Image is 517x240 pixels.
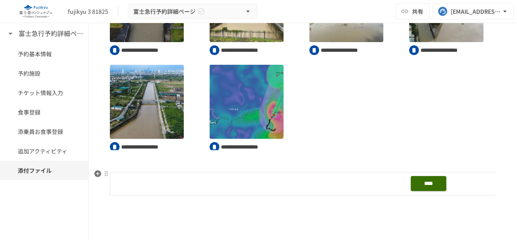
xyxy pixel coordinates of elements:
img: eQeGXtYPV2fEKIA3pizDiVdzO5gJTl2ahLbsPaD2E4R [10,5,61,18]
span: 富士急行予約詳細ページ [133,6,195,17]
span: 共有 [412,7,423,16]
span: 予約基本情報 [18,49,71,58]
span: 予約施設 [18,69,71,78]
div: fujikyu 3 81825 [68,7,108,16]
span: 追加アクティビティ [18,147,71,155]
span: チケット情報入力 [18,88,71,97]
button: 富士急行予約詳細ページ [128,4,257,19]
span: 食事登録 [18,108,71,117]
div: [EMAIL_ADDRESS][DOMAIN_NAME] [451,6,501,17]
h6: 富士急行予約詳細ページ [19,28,83,39]
img: wIPOILifpZ7CPLEBGNAzvapLZHGhPc5xlryVKqVvBiT [210,65,284,139]
span: 添付ファイル [18,166,71,175]
button: 共有 [396,3,430,19]
span: 添乗員お食事登録 [18,127,71,136]
img: WBEu1fXCzUu1yPbeAj84z1a2jJwoRWbBXuwTBw7hj46 [110,65,184,139]
button: [EMAIL_ADDRESS][DOMAIN_NAME] [433,3,514,19]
